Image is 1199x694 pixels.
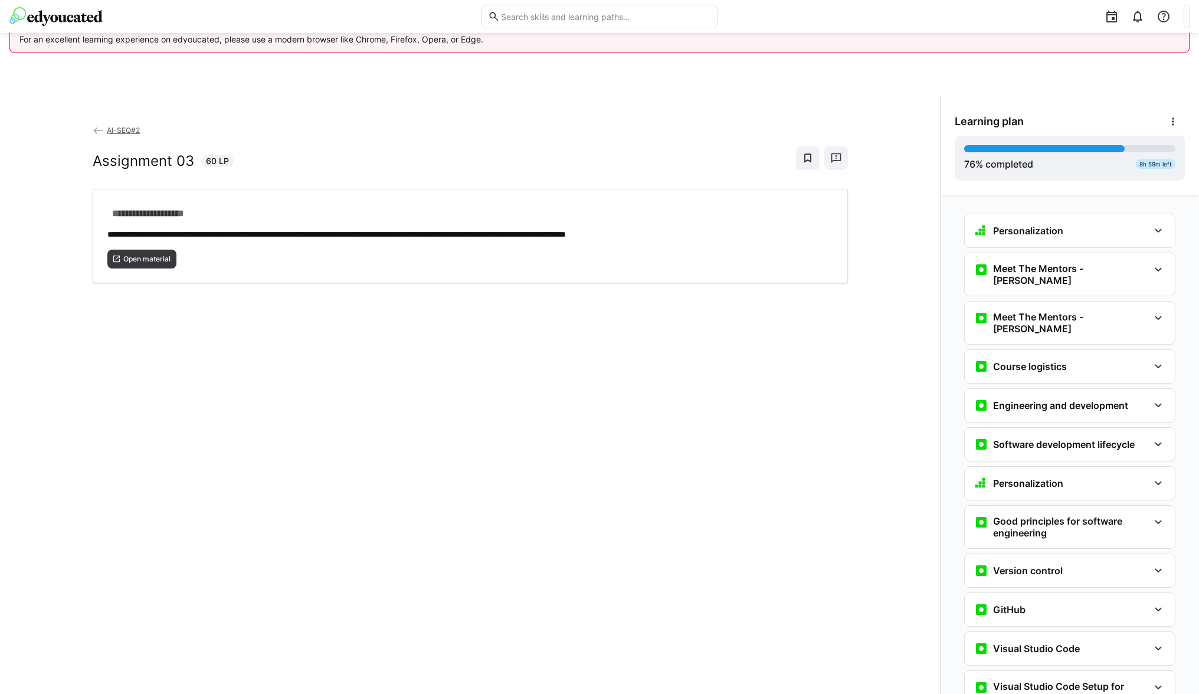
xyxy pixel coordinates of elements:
[993,263,1149,286] h3: Meet The Mentors - [PERSON_NAME]
[1136,159,1175,169] div: 8h 59m left
[107,126,140,135] span: AI-SEQ#2
[964,157,1033,171] div: % completed
[993,361,1067,372] h3: Course logistics
[993,643,1080,654] h3: Visual Studio Code
[19,34,1180,45] p: For an excellent learning experience on edyoucated, please use a modern browser like Chrome, Fire...
[500,11,711,22] input: Search skills and learning paths…
[993,311,1149,335] h3: Meet The Mentors - [PERSON_NAME]
[993,515,1149,539] h3: Good principles for software engineering
[993,225,1063,237] h3: Personalization
[107,250,177,269] button: Open material
[993,477,1063,489] h3: Personalization
[964,158,975,170] span: 76
[993,604,1026,616] h3: GitHub
[93,126,140,135] a: AI-SEQ#2
[206,155,229,167] span: 60 LP
[955,115,1024,128] span: Learning plan
[93,152,194,170] h2: Assignment 03
[993,438,1135,450] h3: Software development lifecycle
[122,254,172,264] span: Open material
[993,400,1128,411] h3: Engineering and development
[993,565,1063,577] h3: Version control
